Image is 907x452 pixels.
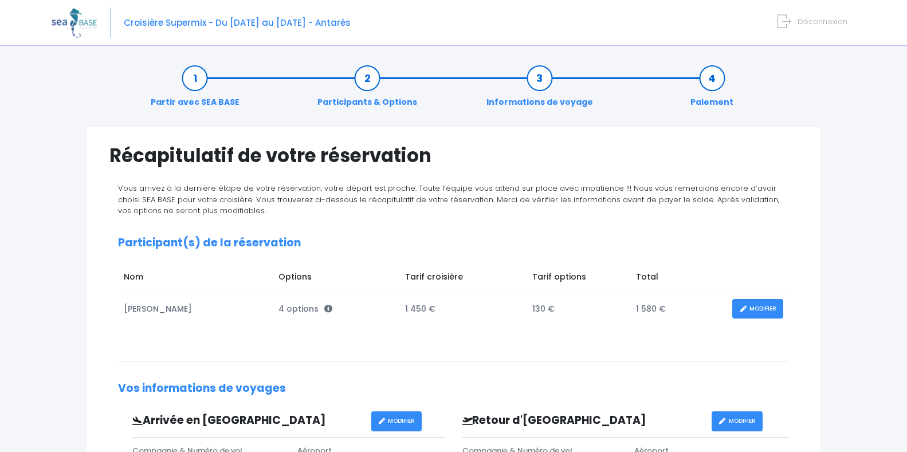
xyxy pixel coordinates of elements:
td: 1 580 € [630,293,727,325]
a: MODIFIER [732,299,783,319]
td: Tarif croisière [399,265,527,293]
td: 1 450 € [399,293,527,325]
a: Participants & Options [312,72,423,108]
h3: Retour d'[GEOGRAPHIC_DATA] [454,414,712,427]
span: Déconnexion [798,16,847,27]
td: Nom [118,265,273,293]
span: Vous arrivez à la dernière étape de votre réservation, votre départ est proche. Toute l’équipe vo... [118,183,779,216]
a: Paiement [685,72,739,108]
h1: Récapitulatif de votre réservation [109,144,798,167]
a: MODIFIER [371,411,422,431]
h2: Vos informations de voyages [118,382,789,395]
span: Croisière Supermix - Du [DATE] au [DATE] - Antarès [124,17,351,29]
span: 4 options [278,303,332,315]
td: Options [273,265,399,293]
a: Partir avec SEA BASE [145,72,245,108]
a: Informations de voyage [481,72,599,108]
span: <p style='text-align:left; padding : 10px; padding-bottom:0; margin-bottom:10px'> - Bloc 15L alu ... [324,303,332,315]
td: Total [630,265,727,293]
h3: Arrivée en [GEOGRAPHIC_DATA] [124,414,371,427]
td: 130 € [527,293,630,325]
a: MODIFIER [712,411,763,431]
h2: Participant(s) de la réservation [118,237,789,250]
td: [PERSON_NAME] [118,293,273,325]
td: Tarif options [527,265,630,293]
